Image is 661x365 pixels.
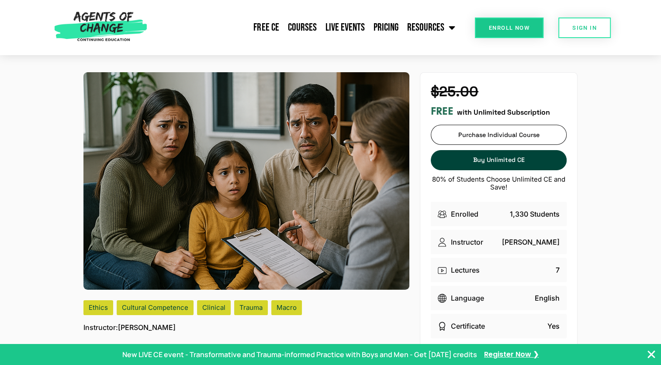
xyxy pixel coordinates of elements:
span: Buy Unlimited CE [473,156,524,164]
div: Cultural Competence [117,300,194,315]
nav: Menu [151,17,460,39]
p: 1,330 Students [510,209,560,219]
p: Enrolled [450,209,478,219]
p: New LIVE CE event - Transformative and Trauma-informed Practice with Boys and Men - Get [DATE] cr... [122,349,477,360]
div: Ethics [83,300,113,315]
div: Clinical [197,300,231,315]
p: [PERSON_NAME] [502,237,560,247]
h3: FREE [431,105,453,118]
h4: $25.00 [431,83,567,100]
button: Close Banner [646,349,657,360]
div: Macro [271,300,302,315]
a: Live Events [321,17,369,39]
a: Register Now ❯ [484,350,539,359]
p: Language [450,293,484,303]
span: Instructor: [83,322,118,333]
a: Buy Unlimited CE [431,150,567,170]
span: Enroll Now [489,25,529,31]
a: Resources [402,17,459,39]
a: SIGN IN [558,18,611,38]
div: with Unlimited Subscription [431,105,567,118]
span: Purchase Individual Course [458,131,539,139]
p: Certificate [450,321,485,331]
span: SIGN IN [572,25,597,31]
p: Instructor [450,237,483,247]
a: Courses [283,17,321,39]
p: Yes [547,321,560,331]
a: Pricing [369,17,402,39]
div: Trauma [234,300,268,315]
img: Supporting Clients Facing Political Anxiety and Immigration Fears (2 Cultural Competency CE Credit) [83,72,409,290]
p: Lectures [450,265,479,275]
a: Purchase Individual Course [431,125,567,145]
p: 7 [556,265,560,275]
p: [PERSON_NAME] [83,322,176,333]
a: Enroll Now [475,18,543,38]
p: English [535,293,560,303]
a: Free CE [249,17,283,39]
p: 80% of Students Choose Unlimited CE and Save! [431,175,567,191]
